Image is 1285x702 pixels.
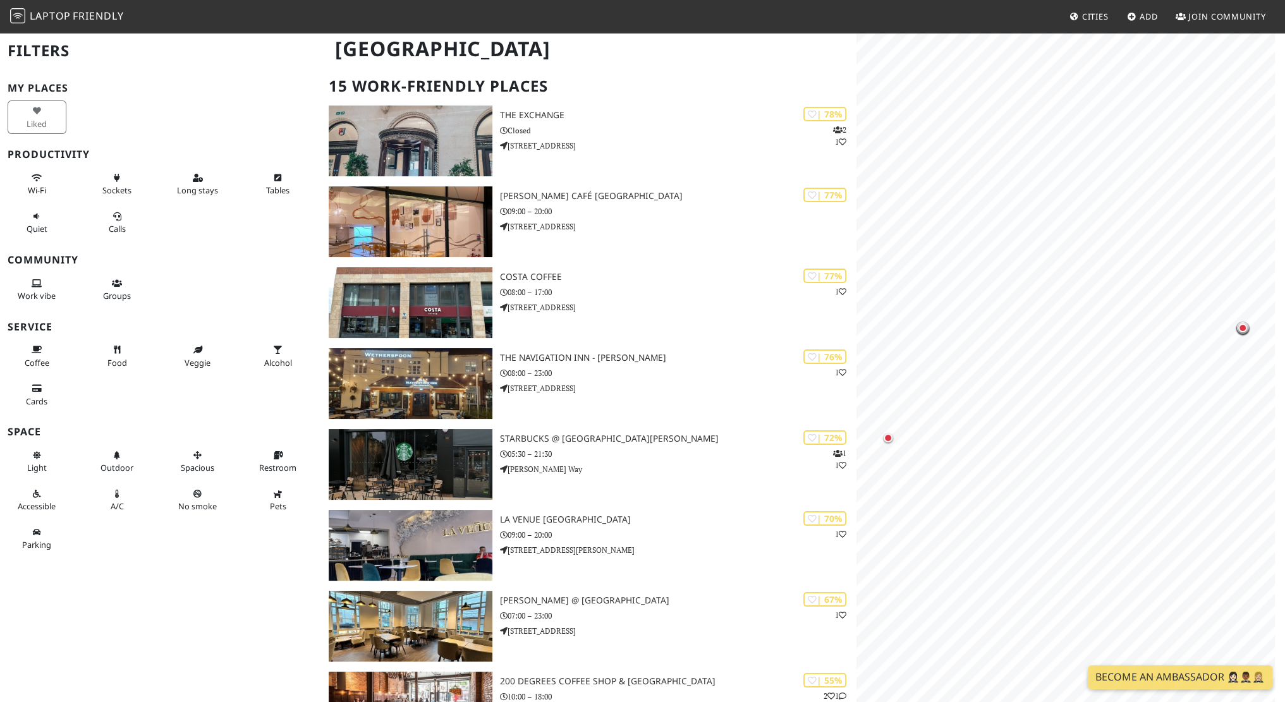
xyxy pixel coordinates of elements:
[833,447,846,471] p: 1 1
[8,339,66,373] button: Coffee
[500,433,857,444] h3: Starbucks @ [GEOGRAPHIC_DATA][PERSON_NAME]
[88,273,147,306] button: Groups
[8,82,314,94] h3: My Places
[500,286,857,298] p: 08:00 – 17:00
[803,349,846,364] div: | 76%
[1171,5,1271,28] a: Join Community
[25,357,49,368] span: Coffee
[109,223,126,234] span: Video/audio calls
[30,9,71,23] span: Laptop
[259,462,296,473] span: Restroom
[500,110,857,121] h3: The Exchange
[325,32,854,66] h1: [GEOGRAPHIC_DATA]
[500,610,857,622] p: 07:00 – 23:00
[102,185,131,196] span: Power sockets
[500,625,857,637] p: [STREET_ADDRESS]
[8,254,314,266] h3: Community
[177,185,218,196] span: Long stays
[835,366,846,378] p: 1
[329,348,492,419] img: The Navigation Inn - JD Wetherspoon
[264,357,292,368] span: Alcohol
[803,107,846,121] div: | 78%
[8,445,66,478] button: Light
[266,185,289,196] span: Work-friendly tables
[321,267,856,338] a: Costa Coffee | 77% 1 Costa Coffee 08:00 – 17:00 [STREET_ADDRESS]
[321,510,856,581] a: La Venue Coffee House | 70% 1 La Venue [GEOGRAPHIC_DATA] 09:00 – 20:00 [STREET_ADDRESS][PERSON_NAME]
[111,500,124,512] span: Air conditioned
[500,140,857,152] p: [STREET_ADDRESS]
[500,514,857,525] h3: La Venue [GEOGRAPHIC_DATA]
[248,339,307,373] button: Alcohol
[321,591,856,662] a: Tim Hortons @ New St | 67% 1 [PERSON_NAME] @ [GEOGRAPHIC_DATA] 07:00 – 23:00 [STREET_ADDRESS]
[8,167,66,201] button: Wi-Fi
[168,483,227,517] button: No smoke
[1064,5,1114,28] a: Cities
[28,185,46,196] span: Stable Wi-Fi
[803,592,846,607] div: | 67%
[500,676,857,687] h3: 200 Degrees Coffee Shop & [GEOGRAPHIC_DATA]
[26,396,47,407] span: Credit cards
[1140,11,1158,22] span: Add
[321,348,856,419] a: The Navigation Inn - JD Wetherspoon | 76% 1 The Navigation Inn - [PERSON_NAME] 08:00 – 23:00 [STR...
[803,430,846,445] div: | 72%
[10,8,25,23] img: LaptopFriendly
[803,269,846,283] div: | 77%
[833,124,846,148] p: 2 1
[329,106,492,176] img: The Exchange
[500,463,857,475] p: [PERSON_NAME] Way
[500,595,857,606] h3: [PERSON_NAME] @ [GEOGRAPHIC_DATA]
[329,186,492,257] img: Elio Café Birmingham
[1235,320,1250,336] div: Map marker
[500,353,857,363] h3: The Navigation Inn - [PERSON_NAME]
[168,445,227,478] button: Spacious
[500,529,857,541] p: 09:00 – 20:00
[248,167,307,201] button: Tables
[500,205,857,217] p: 09:00 – 20:00
[18,290,56,301] span: People working
[8,321,314,333] h3: Service
[8,148,314,160] h3: Productivity
[329,267,492,338] img: Costa Coffee
[500,221,857,233] p: [STREET_ADDRESS]
[18,500,56,512] span: Accessible
[321,429,856,500] a: Starbucks @ Sir Herbert Austin Way | 72% 11 Starbucks @ [GEOGRAPHIC_DATA][PERSON_NAME] 05:30 – 21...
[500,448,857,460] p: 05:30 – 21:30
[168,167,227,201] button: Long stays
[500,272,857,282] h3: Costa Coffee
[880,430,896,445] div: Map marker
[100,462,133,473] span: Outdoor area
[835,286,846,298] p: 1
[1082,11,1109,22] span: Cities
[88,483,147,517] button: A/C
[73,9,123,23] span: Friendly
[803,188,846,202] div: | 77%
[329,510,492,581] img: La Venue Coffee House
[27,462,47,473] span: Natural light
[88,445,147,478] button: Outdoor
[500,367,857,379] p: 08:00 – 23:00
[88,167,147,201] button: Sockets
[321,106,856,176] a: The Exchange | 78% 21 The Exchange Closed [STREET_ADDRESS]
[168,339,227,373] button: Veggie
[185,357,210,368] span: Veggie
[22,539,51,550] span: Parking
[500,301,857,313] p: [STREET_ADDRESS]
[27,223,47,234] span: Quiet
[8,273,66,306] button: Work vibe
[8,483,66,517] button: Accessible
[329,67,849,106] h2: 15 Work-Friendly Places
[10,6,124,28] a: LaptopFriendly LaptopFriendly
[1234,320,1251,337] div: Map marker
[803,673,846,687] div: | 55%
[1234,320,1251,336] div: Map marker
[8,426,314,438] h3: Space
[88,339,147,373] button: Food
[248,483,307,517] button: Pets
[329,591,492,662] img: Tim Hortons @ New St
[88,206,147,239] button: Calls
[178,500,217,512] span: Smoke free
[500,191,857,202] h3: [PERSON_NAME] Café [GEOGRAPHIC_DATA]
[8,32,314,70] h2: Filters
[248,445,307,478] button: Restroom
[8,522,66,555] button: Parking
